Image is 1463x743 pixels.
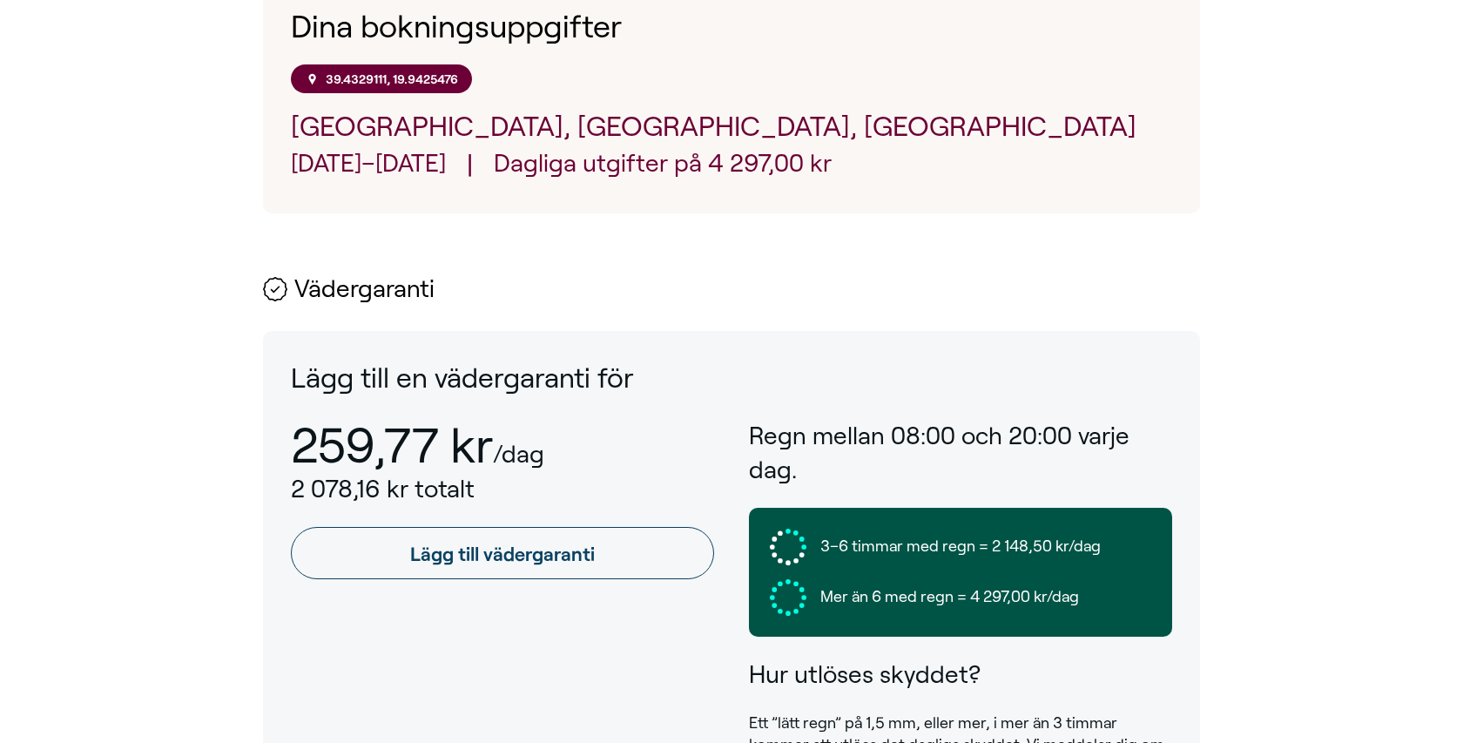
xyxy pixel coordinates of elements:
[291,10,1172,44] h1: Dina bokningsuppgifter
[291,527,714,579] a: Lägg till vädergaranti
[291,146,446,186] p: [DATE]–[DATE]
[467,146,473,186] span: |
[493,441,544,468] p: /dag
[494,146,832,186] p: Dagliga utgifter på 4 297,00 kr
[291,107,1172,146] p: [GEOGRAPHIC_DATA], [GEOGRAPHIC_DATA], [GEOGRAPHIC_DATA]
[749,658,1172,692] h3: Hur utlöses skyddet?
[820,586,1079,608] span: Mer än 6 med regn = 4 297,00 kr/dag
[820,536,1101,557] span: 3–6 timmar med regn = 2 148,50 kr/dag
[291,359,1172,398] p: Lägg till en vädergaranti för
[263,276,1200,303] h2: Vädergaranti
[326,71,458,86] p: 39.4329111, 19.9425476
[749,419,1172,487] h3: Regn mellan 08:00 och 20:00 varje dag.
[291,476,475,503] span: 2 078,16 kr totalt
[291,419,493,472] p: 259,77 kr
